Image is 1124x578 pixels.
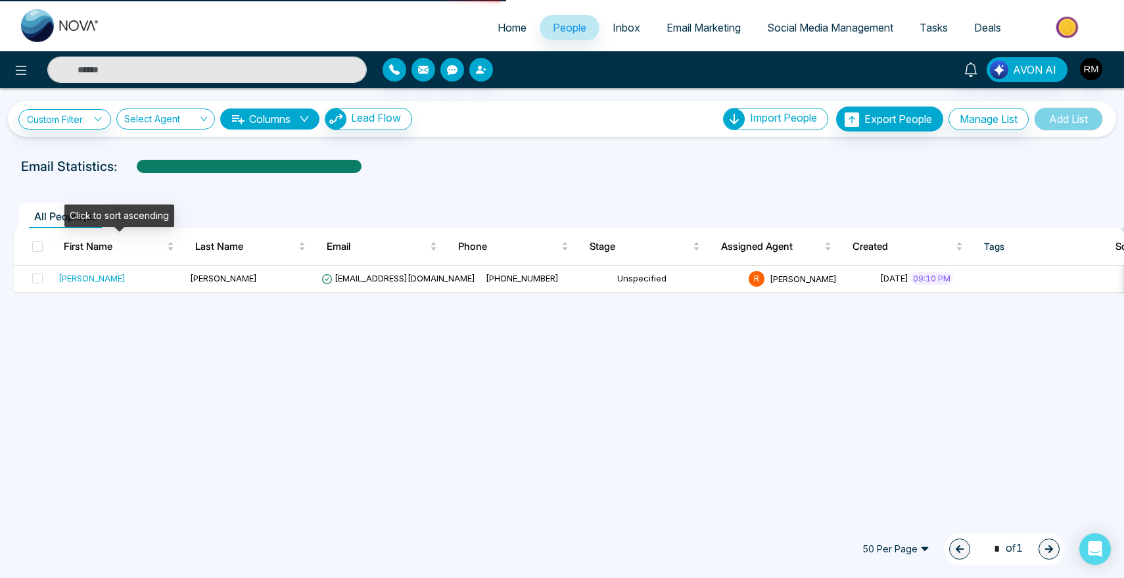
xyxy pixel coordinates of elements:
span: of 1 [986,540,1023,558]
p: Email Statistics: [21,157,117,176]
th: Stage [579,228,711,265]
a: Custom Filter [18,109,111,130]
th: Email [316,228,448,265]
span: R [749,271,764,287]
span: Created [853,239,953,254]
button: AVON AI [987,57,1067,82]
span: AVON AI [1013,62,1056,78]
button: Lead Flow [325,108,412,130]
span: Export People [864,112,932,126]
span: Social Media Management [767,21,893,34]
span: [EMAIL_ADDRESS][DOMAIN_NAME] [321,273,475,283]
a: Tasks [906,15,961,40]
button: Columnsdown [220,108,319,130]
span: Assigned Agent [721,239,822,254]
span: Inbox [613,21,640,34]
a: Inbox [599,15,653,40]
span: Phone [458,239,559,254]
span: Last Name [195,239,296,254]
span: Email Marketing [667,21,741,34]
img: Nova CRM Logo [21,9,100,42]
span: First Name [64,239,164,254]
th: Assigned Agent [711,228,842,265]
span: [PERSON_NAME] [770,273,837,283]
img: User Avatar [1080,58,1102,80]
span: 50 Per Page [853,539,939,560]
a: Lead FlowLead Flow [319,108,412,130]
button: Export People [836,107,943,132]
a: Social Media Management [754,15,906,40]
div: Open Intercom Messenger [1079,533,1111,565]
span: People [553,21,586,34]
th: Phone [448,228,579,265]
a: People [540,15,599,40]
span: Tasks [920,21,948,34]
div: [PERSON_NAME] [59,272,126,285]
span: Home [498,21,527,34]
a: Email Marketing [653,15,754,40]
th: Tags [973,228,1105,265]
a: Home [484,15,540,40]
th: Created [842,228,973,265]
span: [PERSON_NAME] [190,273,257,283]
th: First Name [53,228,185,265]
img: Lead Flow [325,108,346,130]
th: Last Name [185,228,316,265]
span: 09:10 PM [910,272,953,285]
div: Click to sort ascending [64,205,174,227]
td: Unspecified [612,266,743,293]
img: Market-place.gif [1021,12,1116,42]
span: Deals [974,21,1001,34]
a: Deals [961,15,1014,40]
span: [DATE] [880,273,908,283]
span: All People ( 1 ) [29,210,102,223]
span: Stage [590,239,690,254]
img: Lead Flow [990,60,1008,79]
span: Email [327,239,427,254]
span: Lead Flow [351,111,401,124]
span: down [299,114,310,124]
span: [PHONE_NUMBER] [486,273,559,283]
button: Manage List [948,108,1029,130]
span: Import People [750,111,817,124]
